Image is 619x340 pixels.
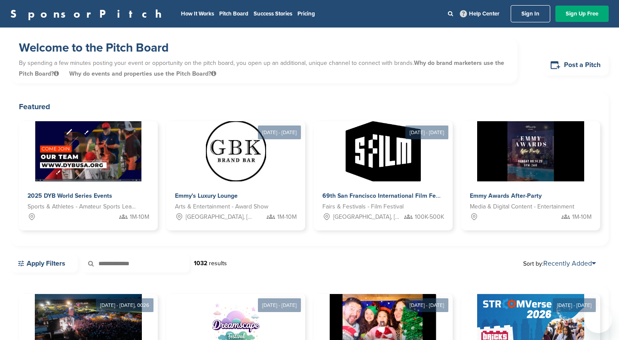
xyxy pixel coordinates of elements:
p: By spending a few minutes posting your event or opportunity on the pitch board, you open up an ad... [19,55,509,81]
span: 1M-10M [572,212,591,222]
span: Sports & Athletes - Amateur Sports Leagues [28,202,136,211]
span: 100K-500K [415,212,444,222]
div: [DATE] - [DATE] [405,126,448,139]
span: [GEOGRAPHIC_DATA], [GEOGRAPHIC_DATA] [333,212,401,222]
span: 1M-10M [130,212,149,222]
a: Success Stories [254,10,292,17]
span: [GEOGRAPHIC_DATA], [GEOGRAPHIC_DATA] [186,212,254,222]
span: Fairs & Festivals - Film Festival [322,202,404,211]
img: Sponsorpitch & [35,121,141,181]
h1: Welcome to the Pitch Board [19,40,509,55]
span: Emmy's Luxury Lounge [175,192,238,199]
a: Sponsorpitch & Emmy Awards After-Party Media & Digital Content - Entertainment 1M-10M [461,121,600,230]
iframe: Botón para iniciar la ventana de mensajería [585,306,612,333]
a: Apply Filters [10,254,78,273]
a: Sign In [511,5,550,22]
span: Sort by: [523,260,596,267]
span: results [209,260,227,267]
img: Sponsorpitch & [477,121,584,181]
a: [DATE] - [DATE] Sponsorpitch & 69th San Francisco International Film Festival Fairs & Festivals -... [314,107,453,230]
span: Why do events and properties use the Pitch Board? [69,70,216,77]
a: SponsorPitch [10,8,167,19]
img: Sponsorpitch & [346,121,421,181]
a: Pricing [297,10,315,17]
span: Emmy Awards After-Party [470,192,542,199]
a: Sponsorpitch & 2025 DYB World Series Events Sports & Athletes - Amateur Sports Leagues 1M-10M [19,121,158,230]
a: Help Center [458,9,501,19]
a: Sign Up Free [555,6,609,22]
a: Pitch Board [219,10,248,17]
div: [DATE] - [DATE] [258,126,301,139]
div: [DATE] - [DATE] [405,298,448,312]
div: [DATE] - [DATE], 0026 [96,298,153,312]
h2: Featured [19,101,600,113]
a: [DATE] - [DATE] Sponsorpitch & Emmy's Luxury Lounge Arts & Entertainment - Award Show [GEOGRAPHIC... [166,107,305,230]
div: [DATE] - [DATE] [258,298,301,312]
div: [DATE] - [DATE] [553,298,596,312]
strong: 1032 [194,260,207,267]
a: Recently Added [543,259,596,268]
span: 2025 DYB World Series Events [28,192,112,199]
span: 69th San Francisco International Film Festival [322,192,451,199]
span: Arts & Entertainment - Award Show [175,202,268,211]
span: 1M-10M [277,212,297,222]
a: How It Works [181,10,214,17]
span: Media & Digital Content - Entertainment [470,202,574,211]
a: Post a Pitch [543,55,609,76]
img: Sponsorpitch & [206,121,266,181]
